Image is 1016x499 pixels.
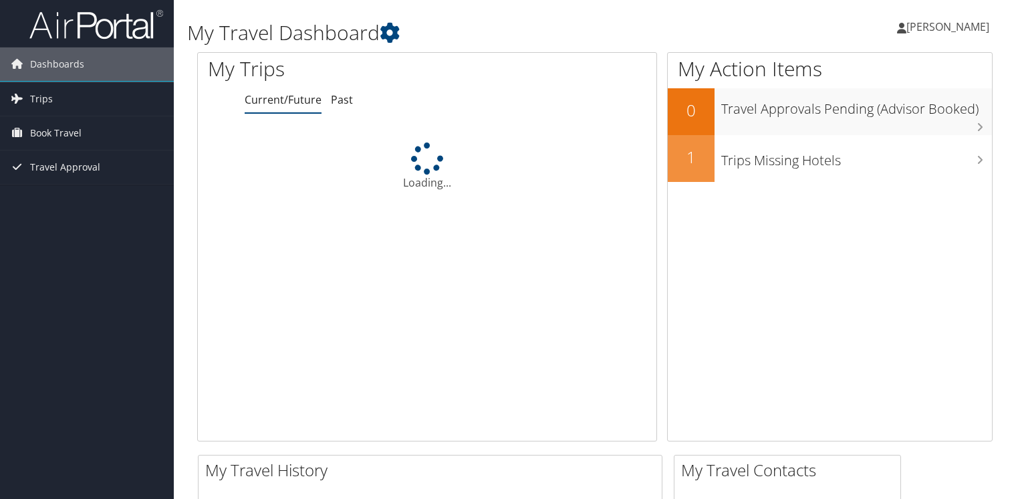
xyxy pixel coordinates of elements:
[205,459,662,482] h2: My Travel History
[906,19,989,34] span: [PERSON_NAME]
[721,93,992,118] h3: Travel Approvals Pending (Advisor Booked)
[187,19,731,47] h1: My Travel Dashboard
[681,459,900,482] h2: My Travel Contacts
[668,88,992,135] a: 0Travel Approvals Pending (Advisor Booked)
[208,55,455,83] h1: My Trips
[897,7,1003,47] a: [PERSON_NAME]
[668,55,992,83] h1: My Action Items
[668,146,715,169] h2: 1
[30,82,53,116] span: Trips
[198,142,656,191] div: Loading...
[29,9,163,40] img: airportal-logo.png
[721,144,992,170] h3: Trips Missing Hotels
[30,116,82,150] span: Book Travel
[668,99,715,122] h2: 0
[245,92,322,107] a: Current/Future
[668,135,992,182] a: 1Trips Missing Hotels
[331,92,353,107] a: Past
[30,151,100,184] span: Travel Approval
[30,47,84,81] span: Dashboards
